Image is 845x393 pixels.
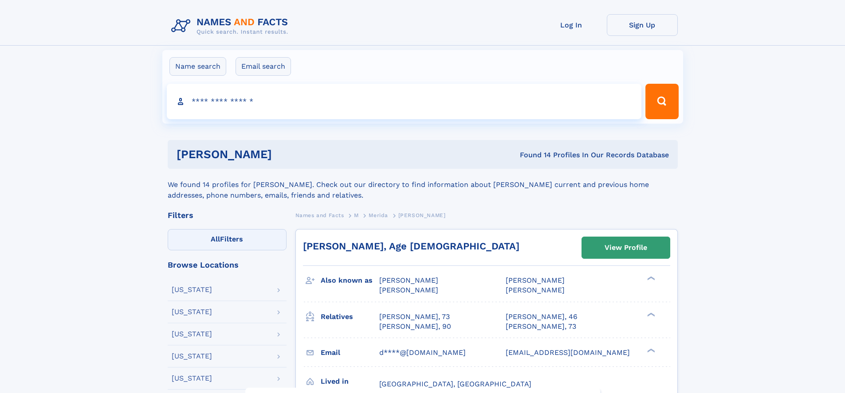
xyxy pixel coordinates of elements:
a: Merida [369,210,388,221]
label: Name search [169,57,226,76]
h3: Relatives [321,309,379,324]
span: M [354,212,359,218]
span: [PERSON_NAME] [506,276,565,284]
label: Email search [236,57,291,76]
input: search input [167,84,642,119]
label: Filters [168,229,287,250]
a: [PERSON_NAME], 73 [506,322,576,331]
span: [GEOGRAPHIC_DATA], [GEOGRAPHIC_DATA] [379,380,531,388]
div: [US_STATE] [172,375,212,382]
a: [PERSON_NAME], 90 [379,322,451,331]
span: [PERSON_NAME] [506,286,565,294]
div: [US_STATE] [172,286,212,293]
h3: Also known as [321,273,379,288]
div: Found 14 Profiles In Our Records Database [396,150,669,160]
a: [PERSON_NAME], Age [DEMOGRAPHIC_DATA] [303,241,519,252]
h3: Lived in [321,374,379,389]
img: Logo Names and Facts [168,14,295,38]
span: All [211,235,220,243]
h1: [PERSON_NAME] [177,149,396,160]
div: Filters [168,211,287,219]
div: We found 14 profiles for [PERSON_NAME]. Check out our directory to find information about [PERSON... [168,169,678,201]
a: Sign Up [607,14,678,36]
a: View Profile [582,237,670,258]
a: [PERSON_NAME], 46 [506,312,578,322]
span: [EMAIL_ADDRESS][DOMAIN_NAME] [506,348,630,357]
div: [US_STATE] [172,331,212,338]
div: Browse Locations [168,261,287,269]
a: Names and Facts [295,210,344,221]
a: Log In [536,14,607,36]
a: M [354,210,359,221]
div: View Profile [605,237,647,258]
div: ❯ [645,347,656,353]
h3: Email [321,345,379,360]
div: [US_STATE] [172,308,212,315]
span: [PERSON_NAME] [398,212,446,218]
span: [PERSON_NAME] [379,276,438,284]
div: ❯ [645,311,656,317]
a: [PERSON_NAME], 73 [379,312,450,322]
div: [US_STATE] [172,353,212,360]
button: Search Button [645,84,678,119]
div: ❯ [645,276,656,281]
span: Merida [369,212,388,218]
span: [PERSON_NAME] [379,286,438,294]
